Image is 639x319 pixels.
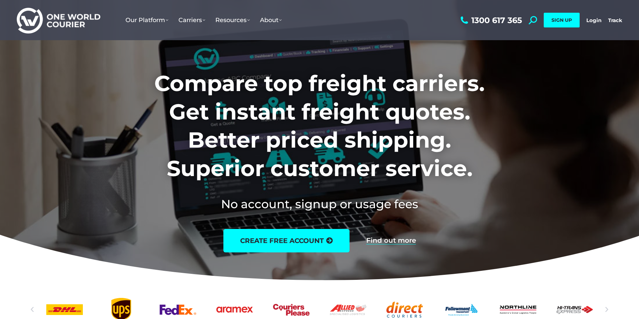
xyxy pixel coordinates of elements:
[215,16,250,24] span: Resources
[110,69,529,182] h1: Compare top freight carriers. Get instant freight quotes. Better priced shipping. Superior custom...
[551,17,572,23] span: SIGN UP
[608,17,622,23] a: Track
[366,237,416,244] a: Find out more
[173,10,210,30] a: Carriers
[17,7,100,34] img: One World Courier
[586,17,601,23] a: Login
[260,16,282,24] span: About
[255,10,287,30] a: About
[223,229,350,252] a: create free account
[544,13,580,27] a: SIGN UP
[210,10,255,30] a: Resources
[178,16,205,24] span: Carriers
[125,16,168,24] span: Our Platform
[120,10,173,30] a: Our Platform
[110,196,529,212] h2: No account, signup or usage fees
[459,16,522,24] a: 1300 617 365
